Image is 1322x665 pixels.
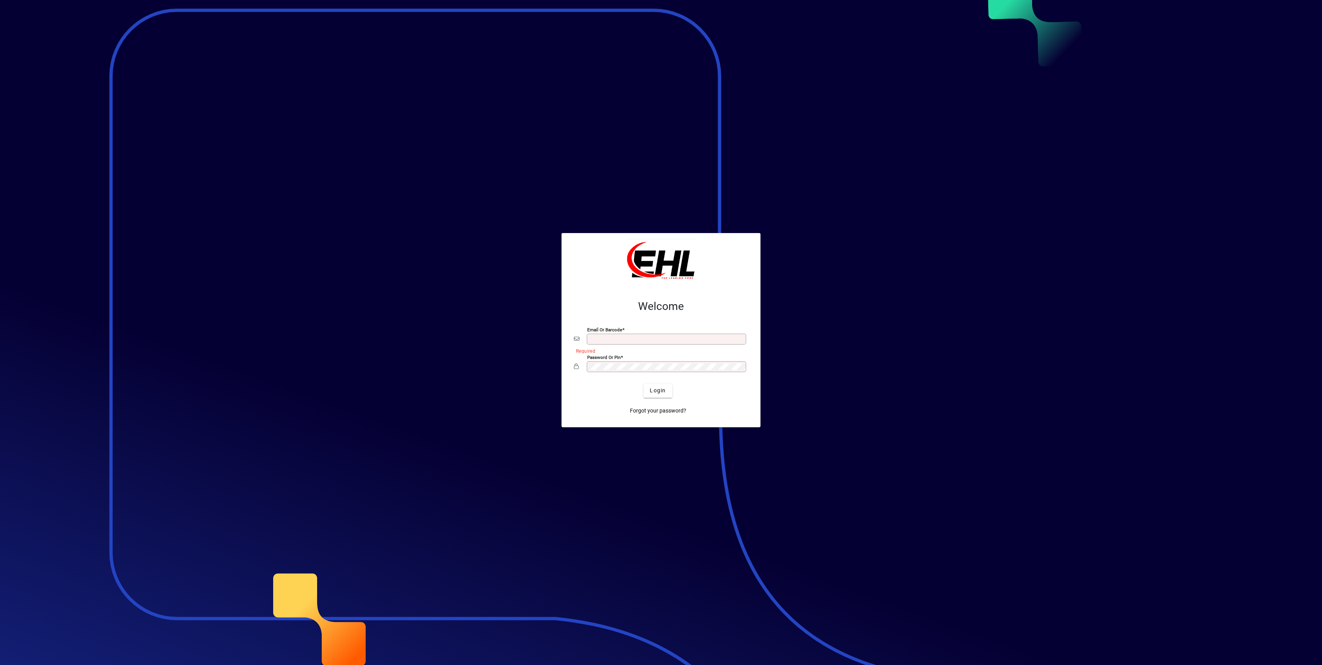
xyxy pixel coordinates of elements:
button: Login [644,384,672,398]
mat-label: Password or Pin [587,354,621,360]
span: Login [650,386,666,395]
span: Forgot your password? [630,407,686,415]
a: Forgot your password? [627,404,689,418]
h2: Welcome [574,300,748,313]
mat-error: Required [576,346,742,355]
mat-label: Email or Barcode [587,327,622,332]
